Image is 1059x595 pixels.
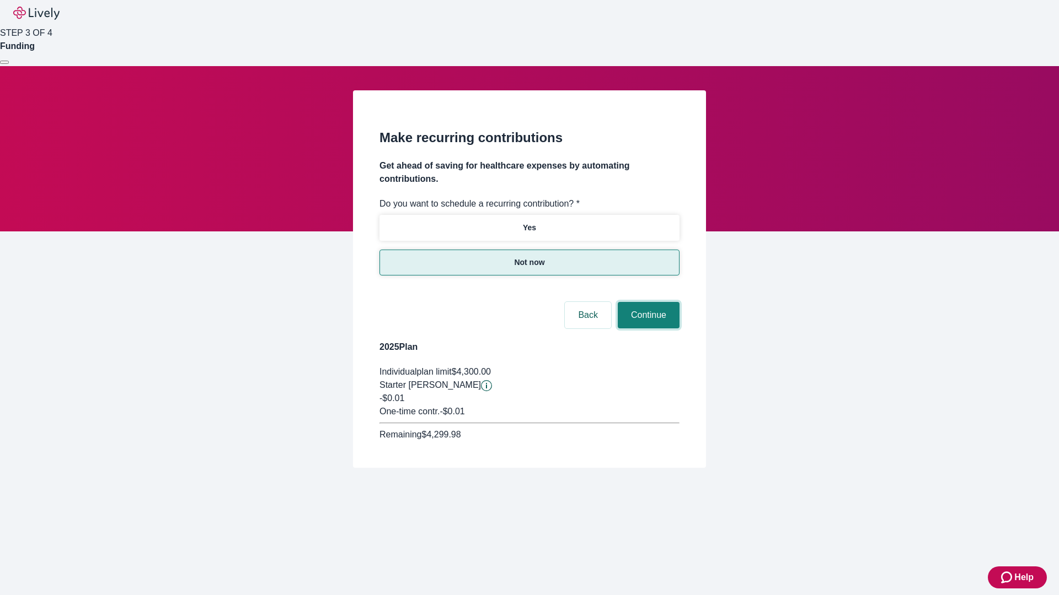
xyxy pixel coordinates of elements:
[379,159,680,186] h4: Get ahead of saving for healthcare expenses by automating contributions.
[379,340,680,354] h4: 2025 Plan
[481,380,492,391] svg: Starter penny details
[452,367,491,376] span: $4,300.00
[440,407,464,416] span: - $0.01
[1001,571,1014,584] svg: Zendesk support icon
[421,430,461,439] span: $4,299.98
[988,566,1047,588] button: Zendesk support iconHelp
[1014,571,1034,584] span: Help
[618,302,680,328] button: Continue
[379,128,680,148] h2: Make recurring contributions
[481,380,492,391] button: Lively will contribute $0.01 to establish your account
[379,407,440,416] span: One-time contr.
[379,367,452,376] span: Individual plan limit
[379,250,680,275] button: Not now
[379,430,421,439] span: Remaining
[565,302,611,328] button: Back
[379,393,404,403] span: -$0.01
[514,257,544,268] p: Not now
[523,222,536,234] p: Yes
[379,215,680,241] button: Yes
[379,197,580,210] label: Do you want to schedule a recurring contribution? *
[13,7,60,20] img: Lively
[379,380,481,390] span: Starter [PERSON_NAME]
